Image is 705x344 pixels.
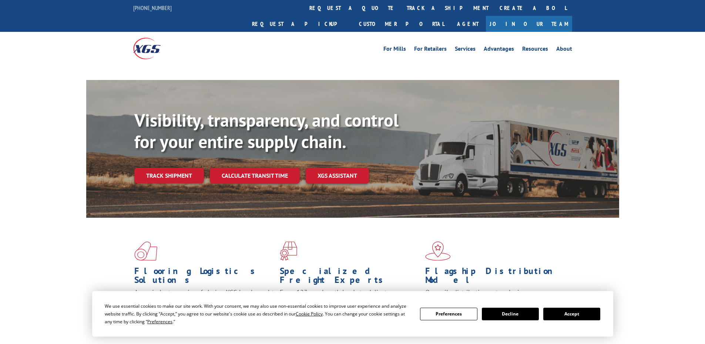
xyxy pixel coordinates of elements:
[425,267,565,288] h1: Flagship Distribution Model
[383,46,406,54] a: For Mills
[134,267,274,288] h1: Flooring Logistics Solutions
[425,288,561,305] span: Our agile distribution network gives you nationwide inventory management on demand.
[246,16,353,32] a: Request a pickup
[414,46,447,54] a: For Retailers
[484,46,514,54] a: Advantages
[486,16,572,32] a: Join Our Team
[482,308,539,320] button: Decline
[210,168,300,184] a: Calculate transit time
[306,168,369,184] a: XGS ASSISTANT
[296,311,323,317] span: Cookie Policy
[280,267,420,288] h1: Specialized Freight Experts
[543,308,600,320] button: Accept
[353,16,450,32] a: Customer Portal
[280,241,297,261] img: xgs-icon-focused-on-flooring-red
[92,291,613,337] div: Cookie Consent Prompt
[455,46,476,54] a: Services
[425,241,451,261] img: xgs-icon-flagship-distribution-model-red
[450,16,486,32] a: Agent
[105,302,411,325] div: We use essential cookies to make our site work. With your consent, we may also use non-essential ...
[280,288,420,321] p: From 123 overlength loads to delicate cargo, our experienced staff knows the best way to move you...
[134,108,399,153] b: Visibility, transparency, and control for your entire supply chain.
[134,168,204,183] a: Track shipment
[522,46,548,54] a: Resources
[133,4,172,11] a: [PHONE_NUMBER]
[134,288,274,314] span: As an industry carrier of choice, XGS has brought innovation and dedication to flooring logistics...
[134,241,157,261] img: xgs-icon-total-supply-chain-intelligence-red
[556,46,572,54] a: About
[147,318,172,325] span: Preferences
[420,308,477,320] button: Preferences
